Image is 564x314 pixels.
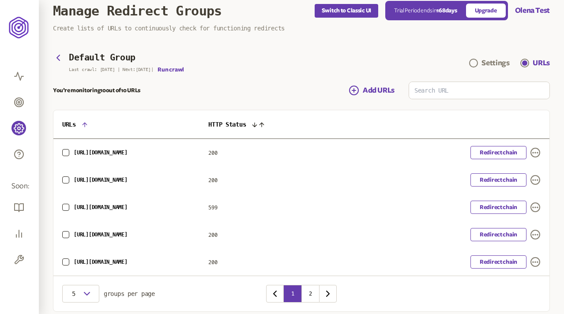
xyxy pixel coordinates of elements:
[208,150,217,156] span: 200
[53,87,140,94] p: You’re monitoring 10 out of 10 URLs
[394,7,457,14] p: Trial Period ends in
[53,3,222,19] h1: Manage Redirect Groups
[470,201,526,214] a: Redirect chain
[470,255,526,269] a: Redirect chain
[470,173,526,187] a: Redirect chain
[533,58,550,68] div: URLs
[74,150,128,156] span: [URL][DOMAIN_NAME]
[158,66,184,73] button: Run crawl
[301,285,319,303] button: 2
[53,25,550,32] p: Create lists of URLs to continuously check for functioning redirects
[409,82,549,99] input: Search URL
[481,58,509,68] div: Settings
[74,232,128,238] span: [URL][DOMAIN_NAME]
[466,4,506,18] a: Upgrade
[469,58,509,68] a: Settings
[469,58,550,68] div: Navigation
[62,121,76,128] span: URLs
[69,67,153,72] p: Last crawl: [DATE] | Next: [DATE] |
[315,4,378,18] button: Switch to Classic UI
[436,7,457,14] span: 168 days
[470,228,526,241] a: Redirect chain
[74,259,128,265] span: [URL][DOMAIN_NAME]
[284,285,301,303] button: 1
[349,85,395,96] a: Add URLs
[74,204,128,210] span: [URL][DOMAIN_NAME]
[69,52,135,63] h3: Default Group
[208,121,246,128] span: HTTP Status
[520,58,550,68] a: URLs
[515,5,550,16] button: Olena Test
[74,177,128,183] span: [URL][DOMAIN_NAME]
[11,181,27,191] span: Soon:
[104,290,155,297] span: groups per page
[208,205,217,211] span: 599
[363,85,395,96] span: Add URLs
[208,232,217,238] span: 200
[208,259,217,265] span: 200
[62,285,99,303] button: 5
[69,290,78,297] span: 5
[470,146,526,159] a: Redirect chain
[208,177,217,183] span: 200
